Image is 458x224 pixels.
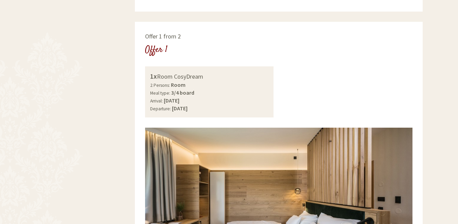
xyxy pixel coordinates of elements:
small: Meal type: [150,90,170,96]
b: Room [171,81,186,88]
span: Offer 1 from 2 [145,32,181,40]
b: 1x [150,72,157,80]
small: Departure: [150,106,171,112]
b: 3/4 board [171,89,194,96]
b: [DATE] [172,105,188,112]
div: Room CosyDream [150,71,269,81]
b: [DATE] [164,97,179,104]
small: Arrival: [150,98,163,104]
div: Offer 1 [145,44,168,56]
small: 2 Persons: [150,82,170,88]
